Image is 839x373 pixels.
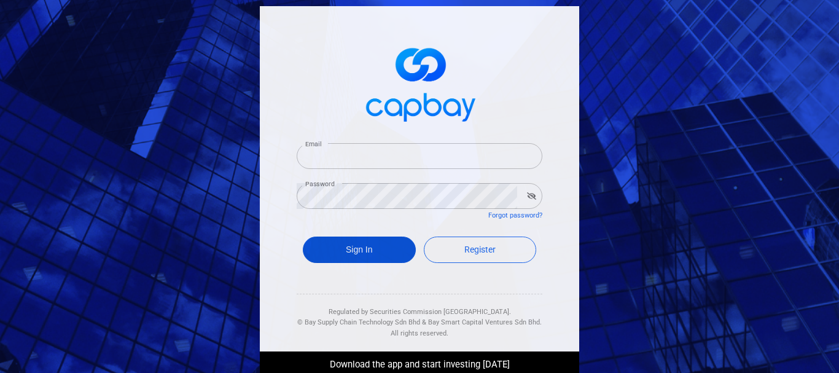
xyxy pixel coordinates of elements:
[305,139,321,149] label: Email
[428,318,542,326] span: Bay Smart Capital Ventures Sdn Bhd.
[358,37,481,128] img: logo
[303,237,416,263] button: Sign In
[297,318,420,326] span: © Bay Supply Chain Technology Sdn Bhd
[488,211,542,219] a: Forgot password?
[464,245,496,254] span: Register
[305,179,335,189] label: Password
[424,237,537,263] a: Register
[251,351,588,372] div: Download the app and start investing [DATE]
[297,294,542,339] div: Regulated by Securities Commission [GEOGRAPHIC_DATA]. & All rights reserved.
